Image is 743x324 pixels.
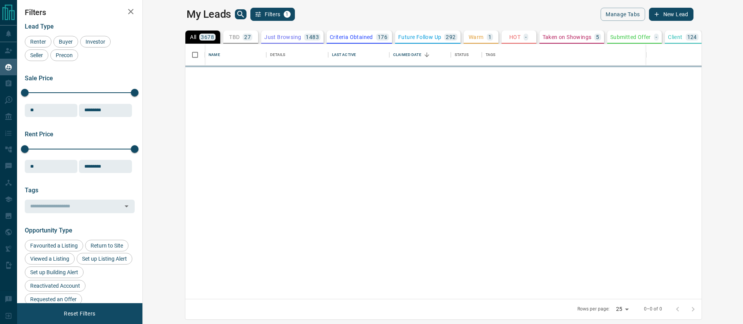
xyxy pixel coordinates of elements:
[25,49,48,61] div: Seller
[25,253,75,265] div: Viewed a Listing
[187,8,231,20] h1: My Leads
[25,293,82,305] div: Requested an Offer
[25,240,83,251] div: Favourited a Listing
[284,12,290,17] span: 1
[77,253,132,265] div: Set up Listing Alert
[328,44,389,66] div: Last Active
[601,8,645,21] button: Manage Tabs
[469,34,484,40] p: Warm
[121,201,132,212] button: Open
[27,296,79,302] span: Requested an Offer
[25,23,54,30] span: Lead Type
[83,39,108,45] span: Investor
[229,34,240,40] p: TBD
[306,34,319,40] p: 1483
[25,266,84,278] div: Set up Building Alert
[25,36,51,47] div: Renter
[446,34,455,40] p: 292
[610,34,651,40] p: Submitted Offer
[235,9,247,19] button: search button
[27,243,80,249] span: Favourited a Listing
[56,39,75,45] span: Buyer
[27,39,49,45] span: Renter
[25,8,135,17] h2: Filters
[25,75,53,82] span: Sale Price
[85,240,128,251] div: Return to Site
[332,44,356,66] div: Last Active
[205,44,266,66] div: Name
[190,34,196,40] p: All
[488,34,491,40] p: 1
[398,34,441,40] p: Future Follow Up
[88,243,126,249] span: Return to Site
[451,44,482,66] div: Status
[486,44,496,66] div: Tags
[525,34,527,40] p: -
[80,36,111,47] div: Investor
[389,44,450,66] div: Claimed Date
[53,52,75,58] span: Precon
[455,44,469,66] div: Status
[244,34,251,40] p: 27
[577,306,610,312] p: Rows per page:
[613,304,632,315] div: 25
[378,34,387,40] p: 176
[687,34,697,40] p: 124
[393,44,421,66] div: Claimed Date
[79,256,130,262] span: Set up Listing Alert
[270,44,286,66] div: Details
[330,34,373,40] p: Criteria Obtained
[543,34,592,40] p: Taken on Showings
[264,34,301,40] p: Just Browsing
[656,34,657,40] p: -
[25,131,53,138] span: Rent Price
[209,44,220,66] div: Name
[250,8,295,21] button: Filters1
[649,8,693,21] button: New Lead
[50,49,78,61] div: Precon
[201,34,214,40] p: 3678
[53,36,78,47] div: Buyer
[421,49,432,60] button: Sort
[25,227,72,234] span: Opportunity Type
[668,34,682,40] p: Client
[482,44,727,66] div: Tags
[59,307,100,320] button: Reset Filters
[27,52,46,58] span: Seller
[509,34,520,40] p: HOT
[25,187,38,194] span: Tags
[27,269,81,275] span: Set up Building Alert
[25,280,86,292] div: Reactivated Account
[266,44,328,66] div: Details
[644,306,662,312] p: 0–0 of 0
[596,34,599,40] p: 5
[27,283,83,289] span: Reactivated Account
[27,256,72,262] span: Viewed a Listing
